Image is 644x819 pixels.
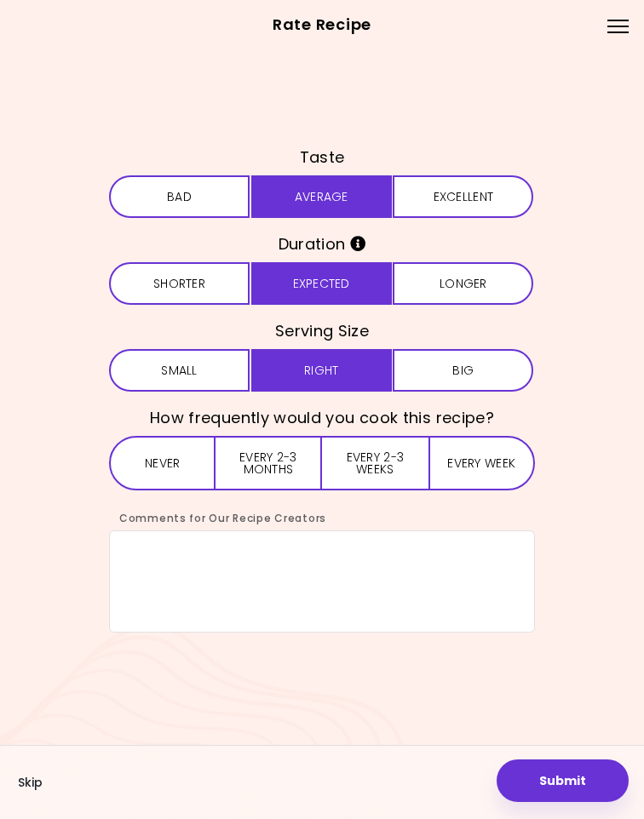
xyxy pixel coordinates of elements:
h2: Rate Recipe [17,11,627,38]
button: Expected [251,262,392,305]
h3: Taste [109,144,535,171]
span: Small [161,364,197,376]
span: Big [452,364,474,376]
label: Comments for Our Recipe Creators [109,511,326,525]
span: Skip [18,776,43,789]
button: Every week [428,436,535,490]
button: Every 2-3 weeks [322,436,428,490]
button: Excellent [393,175,533,218]
button: Longer [393,262,533,305]
button: Average [251,175,392,218]
button: Small [109,349,250,392]
h3: Duration [109,231,535,258]
i: Info [350,236,365,251]
button: Every 2-3 months [216,436,322,490]
button: Never [109,436,216,490]
button: Bad [109,175,250,218]
button: Submit [497,759,629,802]
button: Big [393,349,533,392]
h3: How frequently would you cook this recipe? [109,404,535,432]
button: Right [251,349,392,392]
button: Skip [18,765,43,800]
h3: Serving Size [109,318,535,345]
button: Shorter [109,262,250,305]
